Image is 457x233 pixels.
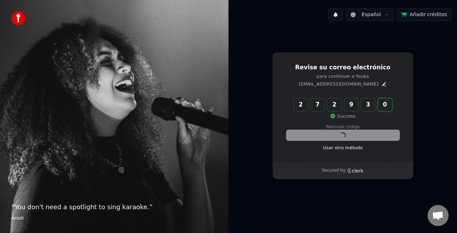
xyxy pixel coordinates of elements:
p: Success [330,113,355,119]
button: Edit [381,81,387,87]
a: Usar otro método [323,145,363,151]
img: youka [11,11,25,25]
h1: Revise su correo electrónico [286,63,399,72]
p: Secured by [322,168,345,173]
p: para continuar a Youka [286,73,399,80]
button: Añadir créditos [397,8,451,21]
div: Chat abierto [428,205,449,226]
footer: Anon [11,215,217,222]
p: [EMAIL_ADDRESS][DOMAIN_NAME] [299,81,378,87]
a: Clerk logo [347,168,364,173]
p: “ You don't need a spotlight to sing karaoke. ” [11,202,217,212]
input: Enter verification code [294,98,406,111]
